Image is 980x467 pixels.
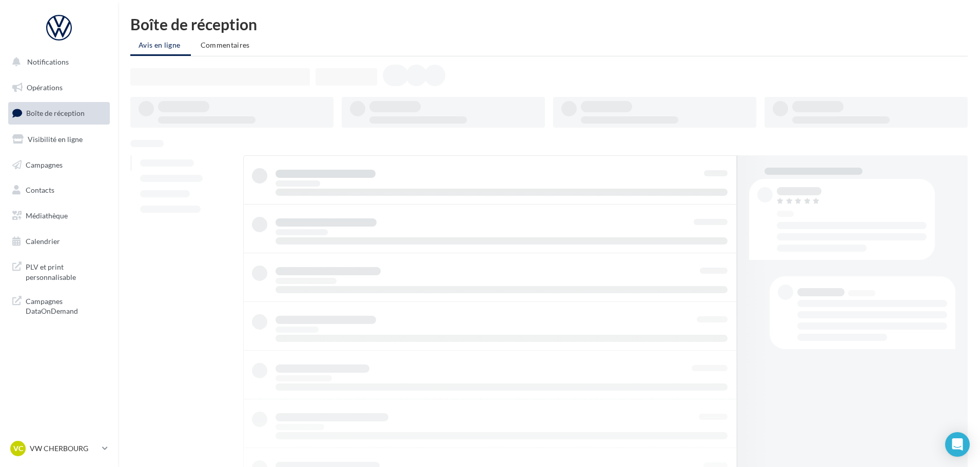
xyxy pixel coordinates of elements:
[6,129,112,150] a: Visibilité en ligne
[6,231,112,252] a: Calendrier
[6,102,112,124] a: Boîte de réception
[28,135,83,144] span: Visibilité en ligne
[27,57,69,66] span: Notifications
[30,443,98,454] p: VW CHERBOURG
[6,77,112,98] a: Opérations
[8,439,110,458] a: VC VW CHERBOURG
[6,205,112,227] a: Médiathèque
[130,16,968,32] div: Boîte de réception
[26,160,63,169] span: Campagnes
[13,443,23,454] span: VC
[945,432,970,457] div: Open Intercom Messenger
[27,83,63,92] span: Opérations
[26,294,106,316] span: Campagnes DataOnDemand
[6,290,112,320] a: Campagnes DataOnDemand
[6,154,112,176] a: Campagnes
[26,186,54,194] span: Contacts
[26,109,85,117] span: Boîte de réception
[26,211,68,220] span: Médiathèque
[201,40,250,49] span: Commentaires
[6,179,112,201] a: Contacts
[6,256,112,286] a: PLV et print personnalisable
[26,260,106,282] span: PLV et print personnalisable
[6,51,108,73] button: Notifications
[26,237,60,246] span: Calendrier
